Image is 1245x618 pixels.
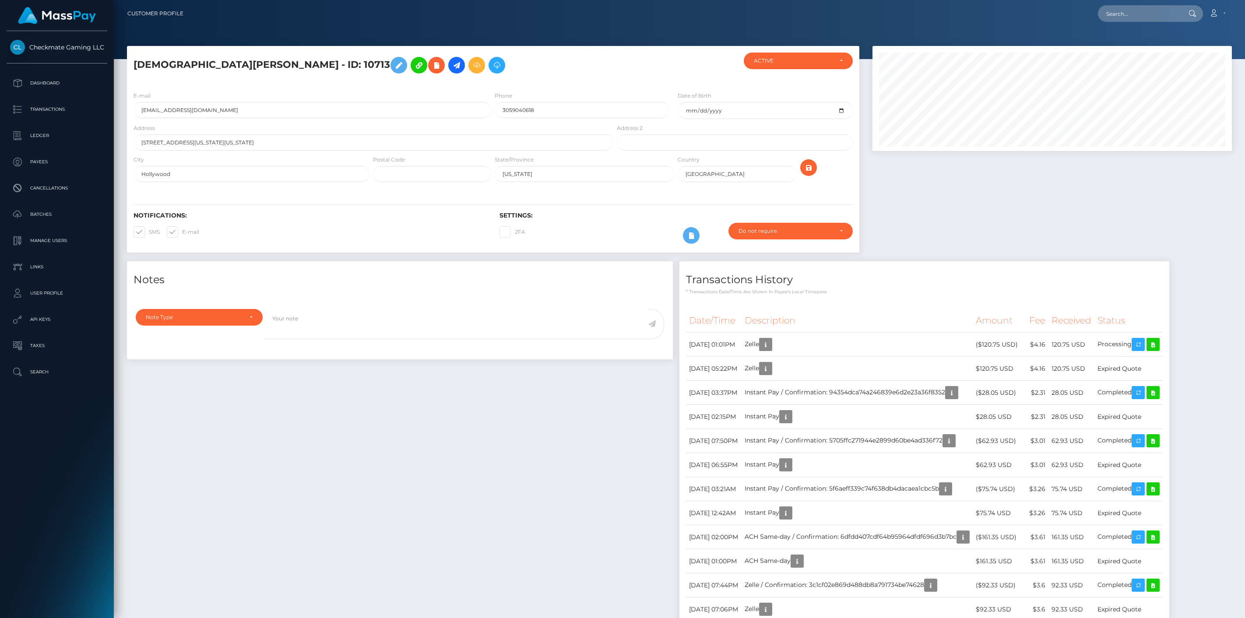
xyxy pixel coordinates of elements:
[686,501,742,525] td: [DATE] 12:42AM
[686,429,742,453] td: [DATE] 07:50PM
[742,525,973,549] td: ACH Same-day / Confirmation: 6dfdd407cdf64b95964dfdf696d3b7bc
[1094,357,1163,381] td: Expired Quote
[686,357,742,381] td: [DATE] 05:22PM
[7,98,107,120] a: Transactions
[973,453,1023,477] td: $62.93 USD
[1023,429,1048,453] td: $3.01
[7,256,107,278] a: Links
[1023,525,1048,549] td: $3.61
[742,405,973,429] td: Instant Pay
[10,129,104,142] p: Ledger
[742,453,973,477] td: Instant Pay
[973,333,1023,357] td: ($120.75 USD)
[7,361,107,383] a: Search
[1094,501,1163,525] td: Expired Quote
[973,309,1023,333] th: Amount
[448,57,465,74] a: Initiate Payout
[1048,453,1094,477] td: 62.93 USD
[373,156,405,164] label: Postal Code
[754,57,833,64] div: ACTIVE
[742,501,973,525] td: Instant Pay
[686,453,742,477] td: [DATE] 06:55PM
[1023,453,1048,477] td: $3.01
[134,212,486,219] h6: Notifications:
[742,429,973,453] td: Instant Pay / Confirmation: 5705ffc271944e2899d60be4ad336f72
[7,309,107,330] a: API Keys
[495,92,512,100] label: Phone
[10,365,104,379] p: Search
[10,287,104,300] p: User Profile
[146,314,243,321] div: Note Type
[1023,477,1048,501] td: $3.26
[686,549,742,573] td: [DATE] 01:00PM
[1094,573,1163,597] td: Completed
[686,288,1163,295] p: * Transactions date/time are shown in payee's local timezone
[1023,309,1048,333] th: Fee
[1048,333,1094,357] td: 120.75 USD
[1098,5,1180,22] input: Search...
[7,125,107,147] a: Ledger
[1094,549,1163,573] td: Expired Quote
[1023,405,1048,429] td: $2.31
[7,177,107,199] a: Cancellations
[1094,453,1163,477] td: Expired Quote
[1048,429,1094,453] td: 62.93 USD
[10,103,104,116] p: Transactions
[686,573,742,597] td: [DATE] 07:44PM
[1023,357,1048,381] td: $4.16
[18,7,96,24] img: MassPay Logo
[742,573,973,597] td: Zelle / Confirmation: 3c1cf02e869d488db8a791734be74628
[973,357,1023,381] td: $120.75 USD
[495,156,534,164] label: State/Province
[686,525,742,549] td: [DATE] 02:00PM
[10,77,104,90] p: Dashboard
[686,477,742,501] td: [DATE] 03:21AM
[7,72,107,94] a: Dashboard
[1048,501,1094,525] td: 75.74 USD
[134,272,666,288] h4: Notes
[10,260,104,274] p: Links
[10,40,25,55] img: Checkmate Gaming LLC
[742,357,973,381] td: Zelle
[7,335,107,357] a: Taxes
[686,272,1163,288] h4: Transactions History
[973,549,1023,573] td: $161.35 USD
[744,53,853,69] button: ACTIVE
[686,381,742,405] td: [DATE] 03:37PM
[686,333,742,357] td: [DATE] 01:01PM
[1094,333,1163,357] td: Processing
[1094,525,1163,549] td: Completed
[1048,381,1094,405] td: 28.05 USD
[678,156,700,164] label: Country
[7,282,107,304] a: User Profile
[686,309,742,333] th: Date/Time
[1023,501,1048,525] td: $3.26
[1023,573,1048,597] td: $3.6
[1048,477,1094,501] td: 75.74 USD
[1094,429,1163,453] td: Completed
[1023,549,1048,573] td: $3.61
[7,204,107,225] a: Batches
[7,43,107,51] span: Checkmate Gaming LLC
[686,405,742,429] td: [DATE] 02:15PM
[1048,357,1094,381] td: 120.75 USD
[1094,405,1163,429] td: Expired Quote
[739,228,833,235] div: Do not require
[167,226,199,238] label: E-mail
[10,208,104,221] p: Batches
[1023,333,1048,357] td: $4.16
[742,549,973,573] td: ACH Same-day
[499,226,525,238] label: 2FA
[134,156,144,164] label: City
[127,4,183,23] a: Customer Profile
[742,477,973,501] td: Instant Pay / Confirmation: 5f6aeff339c74f638db4dacaea1cbc5b
[973,501,1023,525] td: $75.74 USD
[1048,549,1094,573] td: 161.35 USD
[134,53,608,78] h5: [DEMOGRAPHIC_DATA][PERSON_NAME] - ID: 10713
[1048,309,1094,333] th: Received
[1048,525,1094,549] td: 161.35 USD
[10,313,104,326] p: API Keys
[10,234,104,247] p: Manage Users
[742,309,973,333] th: Description
[7,230,107,252] a: Manage Users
